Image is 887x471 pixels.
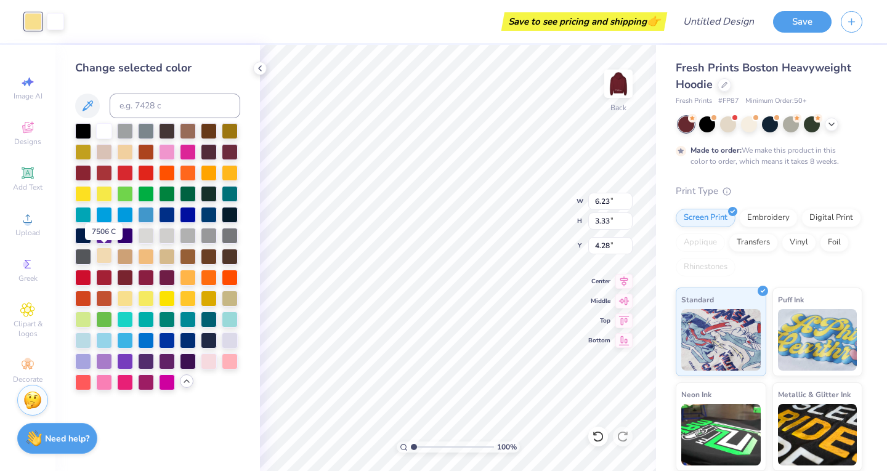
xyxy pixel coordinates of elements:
span: Clipart & logos [6,319,49,339]
div: Print Type [676,184,862,198]
span: Designs [14,137,41,147]
span: Greek [18,273,38,283]
span: Upload [15,228,40,238]
span: # FP87 [718,96,739,107]
div: 7506 C [85,223,123,240]
div: Applique [676,233,725,252]
span: 👉 [647,14,660,28]
div: Embroidery [739,209,798,227]
span: Add Text [13,182,43,192]
div: Foil [820,233,849,252]
input: Untitled Design [673,9,764,34]
div: We make this product in this color to order, which means it takes 8 weeks. [691,145,842,167]
span: Minimum Order: 50 + [745,96,807,107]
strong: Made to order: [691,145,742,155]
div: Digital Print [801,209,861,227]
div: Rhinestones [676,258,735,276]
div: Change selected color [75,60,240,76]
button: Save [773,11,832,33]
span: Decorate [13,374,43,384]
img: Standard [681,309,761,371]
img: Puff Ink [778,309,857,371]
input: e.g. 7428 c [110,94,240,118]
span: Image AI [14,91,43,101]
span: Metallic & Glitter Ink [778,388,851,401]
span: Standard [681,293,714,306]
span: Middle [588,297,610,305]
span: Puff Ink [778,293,804,306]
div: Vinyl [782,233,816,252]
span: Top [588,316,610,325]
img: Neon Ink [681,404,761,465]
span: Fresh Prints Boston Heavyweight Hoodie [676,60,851,92]
div: Back [610,102,626,113]
div: Screen Print [676,209,735,227]
img: Metallic & Glitter Ink [778,404,857,465]
span: 100 % [497,441,517,453]
div: Transfers [729,233,778,252]
img: Back [606,71,631,96]
span: Bottom [588,336,610,345]
strong: Need help? [45,433,89,445]
span: Fresh Prints [676,96,712,107]
span: Neon Ink [681,388,711,401]
span: Center [588,277,610,286]
div: Save to see pricing and shipping [504,12,664,31]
